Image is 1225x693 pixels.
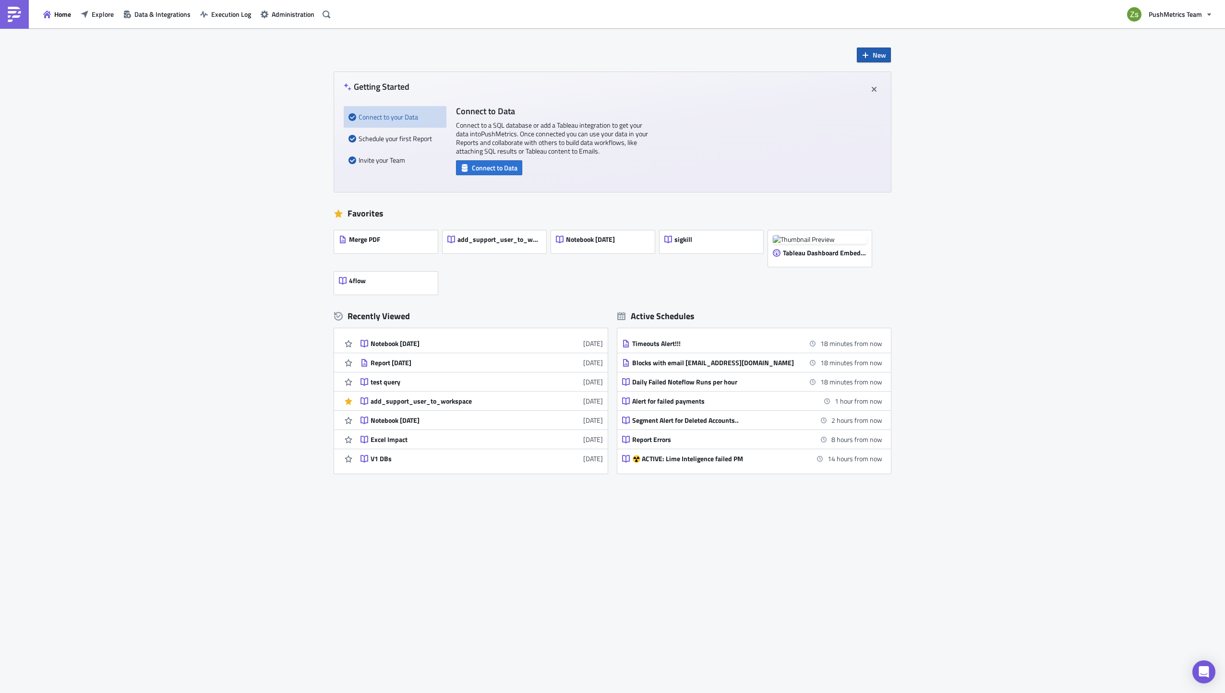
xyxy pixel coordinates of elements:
div: V1 DBs [371,454,539,463]
div: Daily Failed Noteflow Runs per hour [632,378,800,386]
span: Administration [272,9,314,19]
button: Home [38,7,76,22]
span: PushMetrics Team [1149,9,1202,19]
img: Thumbnail Preview [773,235,867,244]
p: Connect to a SQL database or add a Tableau integration to get your data into PushMetrics . Once c... [456,121,648,155]
span: Data & Integrations [134,9,191,19]
div: Report Errors [632,435,800,444]
a: Thumbnail PreviewTableau Dashboard Embed [DATE] [768,226,877,267]
div: ☢️ ACTIVE: Lime Inteligence failed PM [632,454,800,463]
span: 4flow [349,276,366,285]
a: Notebook [DATE][DATE] [360,334,603,353]
button: Connect to Data [456,160,522,175]
time: 2025-09-22T13:01:02Z [583,358,603,368]
button: Administration [256,7,319,22]
time: 2025-09-22T10:50:45Z [583,415,603,425]
div: Invite your Team [348,149,442,171]
div: test query [371,378,539,386]
div: Notebook [DATE] [371,416,539,425]
button: Data & Integrations [119,7,195,22]
a: Excel Impact[DATE] [360,430,603,449]
span: add_support_user_to_workspace [457,235,541,244]
a: Segment Alert for Deleted Accounts..2 hours from now [622,411,882,430]
a: test query[DATE] [360,372,603,391]
span: Tableau Dashboard Embed [DATE] [783,249,866,257]
div: Timeouts Alert!!! [632,339,800,348]
a: Merge PDF [334,226,443,267]
button: New [857,48,891,62]
span: Execution Log [211,9,251,19]
span: Connect to Data [472,163,517,173]
div: Segment Alert for Deleted Accounts.. [632,416,800,425]
a: Alert for failed payments1 hour from now [622,392,882,410]
span: Notebook [DATE] [566,235,615,244]
a: Blocks with email [EMAIL_ADDRESS][DOMAIN_NAME]18 minutes from now [622,353,882,372]
span: Explore [92,9,114,19]
div: Active Schedules [617,311,695,322]
a: 4flow [334,267,443,295]
a: Timeouts Alert!!!18 minutes from now [622,334,882,353]
time: 2025-09-19T07:38:38Z [583,454,603,464]
time: 2025-09-24 12:00 [835,396,882,406]
a: Connect to Data [456,162,522,172]
img: Avatar [1126,6,1142,23]
div: Favorites [334,206,891,221]
a: Daily Failed Noteflow Runs per hour18 minutes from now [622,372,882,391]
div: Open Intercom Messenger [1192,660,1215,683]
div: Schedule your first Report [348,128,442,149]
h4: Getting Started [344,82,409,92]
span: New [873,50,886,60]
time: 2025-09-19T14:26:08Z [583,434,603,444]
div: Notebook [DATE] [371,339,539,348]
time: 2025-09-24 11:00 [820,358,882,368]
time: 2025-09-24 11:00 [820,338,882,348]
a: Notebook [DATE][DATE] [360,411,603,430]
span: Home [54,9,71,19]
time: 2025-09-24 19:00 [831,434,882,444]
button: Execution Log [195,7,256,22]
div: Excel Impact [371,435,539,444]
time: 2025-09-22T11:06:43Z [583,377,603,387]
a: Report [DATE][DATE] [360,353,603,372]
time: 2025-09-23T07:07:49Z [583,338,603,348]
a: sigkill [660,226,768,267]
a: Notebook [DATE] [551,226,660,267]
img: PushMetrics [7,7,22,22]
h4: Connect to Data [456,106,648,116]
a: add_support_user_to_workspace [443,226,551,267]
div: add_support_user_to_workspace [371,397,539,406]
a: add_support_user_to_workspace[DATE] [360,392,603,410]
time: 2025-09-24 11:00 [820,377,882,387]
a: ☢️ ACTIVE: Lime Inteligence failed PM14 hours from now [622,449,882,468]
time: 2025-09-25 01:00 [828,454,882,464]
a: Report Errors8 hours from now [622,430,882,449]
div: Recently Viewed [334,309,608,323]
div: Connect to your Data [348,106,442,128]
button: PushMetrics Team [1121,4,1218,25]
a: V1 DBs[DATE] [360,449,603,468]
div: Report [DATE] [371,358,539,367]
span: Merge PDF [349,235,380,244]
button: Explore [76,7,119,22]
div: Alert for failed payments [632,397,800,406]
time: 2025-09-24 13:00 [831,415,882,425]
span: sigkill [674,235,692,244]
time: 2025-09-22T10:53:10Z [583,396,603,406]
div: Blocks with email [EMAIL_ADDRESS][DOMAIN_NAME] [632,358,800,367]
